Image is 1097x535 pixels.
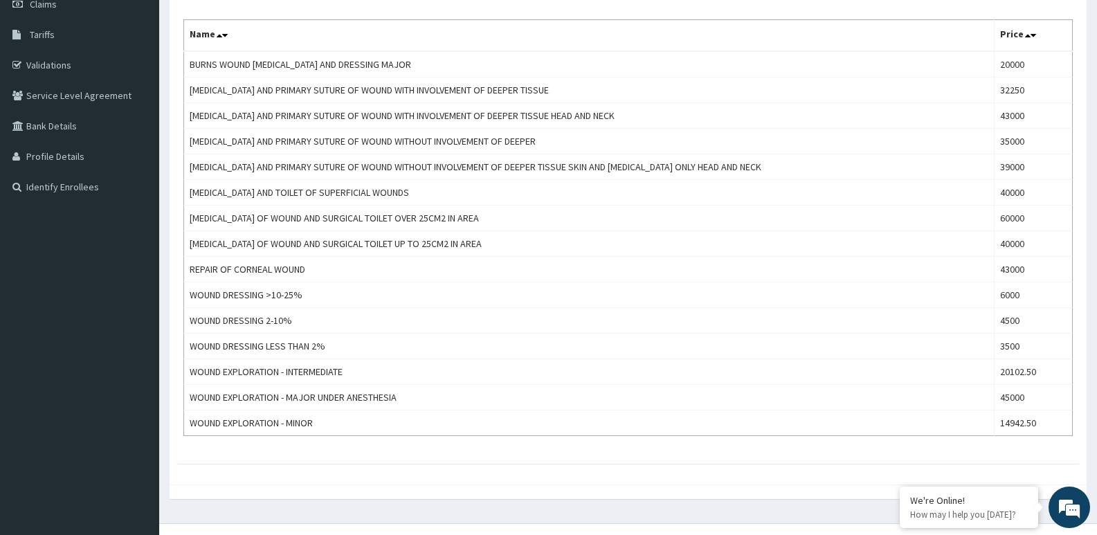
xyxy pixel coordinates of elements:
[184,282,995,308] td: WOUND DRESSING >10-25%
[184,51,995,78] td: BURNS WOUND [MEDICAL_DATA] AND DRESSING MAJOR
[184,257,995,282] td: REPAIR OF CORNEAL WOUND
[184,154,995,180] td: [MEDICAL_DATA] AND PRIMARY SUTURE OF WOUND WITHOUT INVOLVEMENT OF DEEPER TISSUE SKIN AND [MEDICAL...
[995,334,1073,359] td: 3500
[910,509,1028,520] p: How may I help you today?
[80,174,191,314] span: We're online!
[995,257,1073,282] td: 43000
[995,103,1073,129] td: 43000
[995,20,1073,52] th: Price
[72,78,233,96] div: Chat with us now
[184,20,995,52] th: Name
[184,78,995,103] td: [MEDICAL_DATA] AND PRIMARY SUTURE OF WOUND WITH INVOLVEMENT OF DEEPER TISSUE
[184,359,995,385] td: WOUND EXPLORATION - INTERMEDIATE
[995,51,1073,78] td: 20000
[184,129,995,154] td: [MEDICAL_DATA] AND PRIMARY SUTURE OF WOUND WITHOUT INVOLVEMENT OF DEEPER
[184,410,995,436] td: WOUND EXPLORATION - MINOR
[184,308,995,334] td: WOUND DRESSING 2-10%
[995,206,1073,231] td: 60000
[184,103,995,129] td: [MEDICAL_DATA] AND PRIMARY SUTURE OF WOUND WITH INVOLVEMENT OF DEEPER TISSUE HEAD AND NECK
[184,206,995,231] td: [MEDICAL_DATA] OF WOUND AND SURGICAL TOILET OVER 25CM2 IN AREA
[995,282,1073,308] td: 6000
[7,378,264,426] textarea: Type your message and hit 'Enter'
[184,385,995,410] td: WOUND EXPLORATION - MAJOR UNDER ANESTHESIA
[995,180,1073,206] td: 40000
[995,78,1073,103] td: 32250
[995,231,1073,257] td: 40000
[995,410,1073,436] td: 14942.50
[995,308,1073,334] td: 4500
[30,28,55,41] span: Tariffs
[184,231,995,257] td: [MEDICAL_DATA] OF WOUND AND SURGICAL TOILET UP TO 25CM2 IN AREA
[995,359,1073,385] td: 20102.50
[995,385,1073,410] td: 45000
[227,7,260,40] div: Minimize live chat window
[26,69,56,104] img: d_794563401_company_1708531726252_794563401
[184,180,995,206] td: [MEDICAL_DATA] AND TOILET OF SUPERFICIAL WOUNDS
[995,154,1073,180] td: 39000
[184,334,995,359] td: WOUND DRESSING LESS THAN 2%
[910,494,1028,507] div: We're Online!
[995,129,1073,154] td: 35000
